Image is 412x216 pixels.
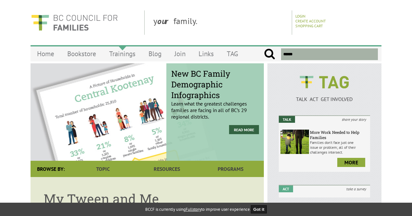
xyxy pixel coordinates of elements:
[44,190,251,207] h1: My Tween and Me
[142,46,168,61] a: Blog
[338,116,370,123] i: share your story
[264,48,275,60] input: Submit
[310,130,368,140] h6: More Work Needed to Help Families
[295,70,354,95] img: BCCF's TAG Logo
[279,116,295,123] em: Talk
[168,46,192,61] a: Join
[31,161,71,177] div: Browse By:
[61,46,103,61] a: Bookstore
[31,46,61,61] a: Home
[279,185,293,192] em: Act
[157,16,174,26] strong: our
[251,205,267,213] button: Got it
[135,161,199,177] a: Resources
[295,23,323,28] a: Shopping Cart
[295,19,326,23] a: Create Account
[192,46,220,61] a: Links
[199,161,263,177] a: Programs
[220,46,245,61] a: TAG
[148,10,292,35] div: y family.
[31,10,118,35] img: BC Council for FAMILIES
[279,89,370,102] a: TALK ACT GET INVOLVED
[229,125,259,134] a: Read more
[310,140,368,155] p: Families don’t face just one issue or problem; all of their challenges intersect.
[342,185,370,192] i: take a survey
[295,14,305,19] a: Login
[186,207,201,212] a: Fullstory
[103,46,142,61] a: Trainings
[279,96,370,102] p: TALK ACT GET INVOLVED
[171,68,259,100] span: New BC Family Demographic Infographics
[71,161,135,177] a: Topic
[337,158,365,167] a: more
